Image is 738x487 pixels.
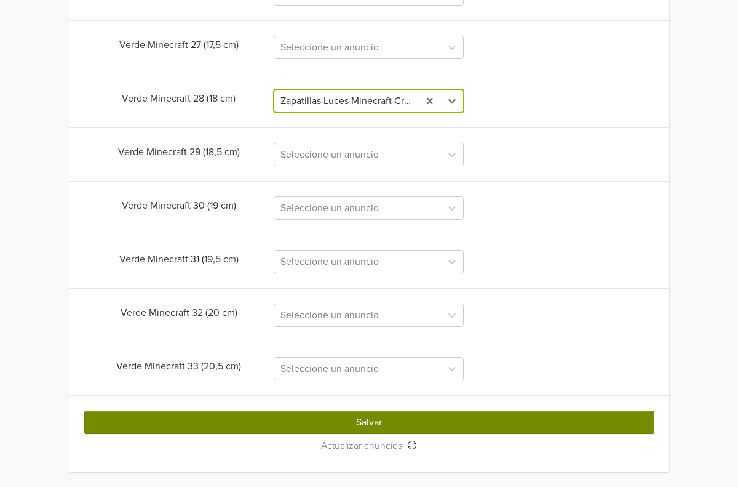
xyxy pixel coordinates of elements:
[84,91,274,111] div: Verde Minecraft 28 (18 cm)
[84,252,274,272] div: Verde Minecraft 31 (19,5 cm)
[84,434,654,457] button: Actualizar anuncios
[84,359,274,379] div: Verde Minecraft 33 (20,5 cm)
[84,305,274,325] div: Verde Minecraft 32 (20 cm)
[84,411,654,434] button: Salvar
[321,440,407,452] span: Actualizar anuncios
[84,38,274,57] div: Verde Minecraft 27 (17,5 cm)
[84,198,274,218] div: Verde Minecraft 30 (19 cm)
[84,145,274,164] div: Verde Minecraft 29 (18,5 cm)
